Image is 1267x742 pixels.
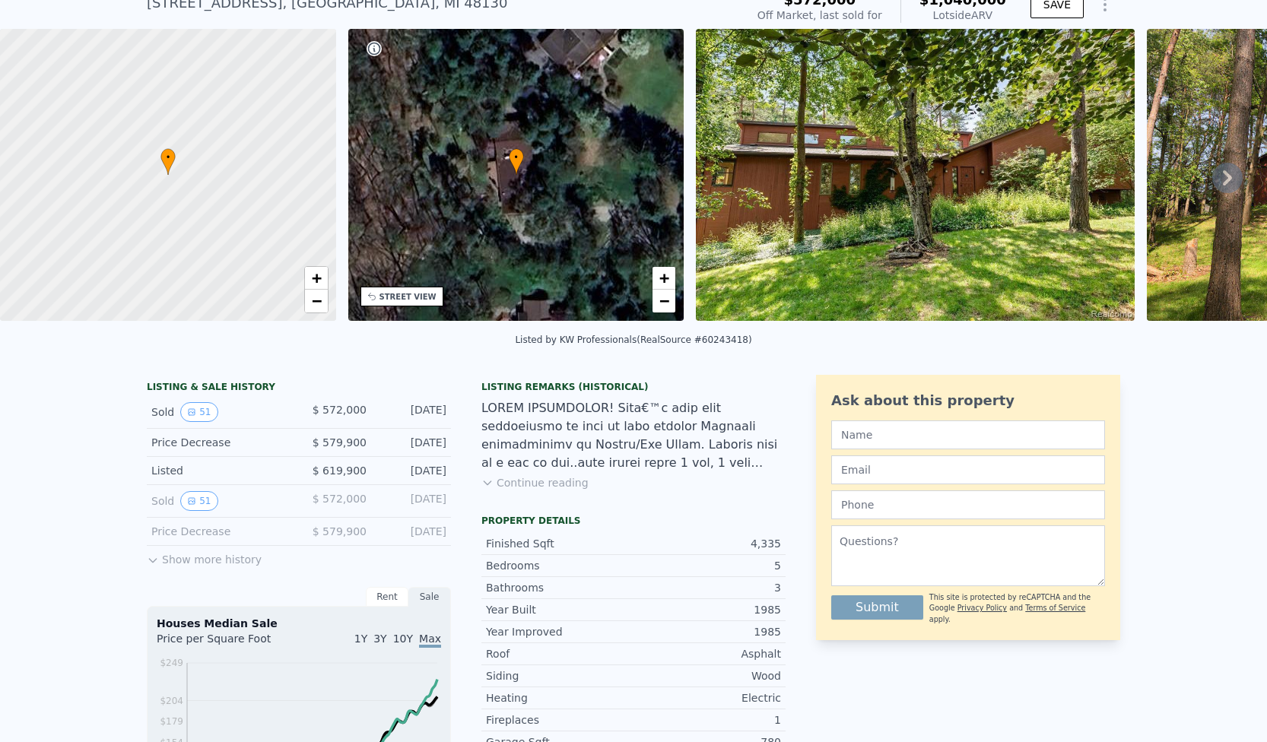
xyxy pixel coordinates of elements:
div: Siding [486,668,633,683]
span: $ 579,900 [313,525,367,537]
div: Year Built [486,602,633,617]
span: + [659,268,669,287]
div: 1985 [633,602,781,617]
div: Listing Remarks (Historical) [481,381,786,393]
span: 1Y [354,633,367,645]
div: This site is protected by reCAPTCHA and the Google and apply. [929,592,1105,625]
a: Terms of Service [1025,604,1085,612]
div: Sold [151,491,287,511]
button: Continue reading [481,475,589,490]
div: [DATE] [379,402,446,422]
input: Email [831,455,1105,484]
div: Sale [408,587,451,607]
div: STREET VIEW [379,291,437,303]
tspan: $249 [160,658,183,668]
div: Finished Sqft [486,536,633,551]
span: 3Y [373,633,386,645]
div: [DATE] [379,435,446,450]
div: LOREM IPSUMDOLOR! Sita€™c adip elit seddoeiusmo te inci ut labo etdolor Magnaali enimadminimv qu ... [481,399,786,472]
div: Bathrooms [486,580,633,595]
div: • [509,148,524,175]
div: [DATE] [379,463,446,478]
div: 3 [633,580,781,595]
span: • [509,151,524,164]
a: Zoom out [653,290,675,312]
div: 4,335 [633,536,781,551]
a: Zoom in [305,267,328,290]
div: Wood [633,668,781,683]
div: Electric [633,690,781,706]
div: Fireplaces [486,712,633,728]
div: Price Decrease [151,524,287,539]
button: Submit [831,595,923,620]
div: Roof [486,646,633,661]
a: Zoom in [653,267,675,290]
div: 5 [633,558,781,573]
span: $ 579,900 [313,436,367,449]
span: 10Y [393,633,413,645]
div: [DATE] [379,491,446,511]
div: Bedrooms [486,558,633,573]
div: Rent [366,587,408,607]
div: Asphalt [633,646,781,661]
tspan: $204 [160,696,183,706]
div: 1 [633,712,781,728]
div: Lotside ARV [919,8,1006,23]
div: Property details [481,515,786,527]
span: $ 572,000 [313,493,367,505]
div: Price per Square Foot [157,631,299,655]
img: Sale: 144166824 Parcel: 43887914 [696,29,1135,321]
span: Max [419,633,441,648]
span: + [311,268,321,287]
button: Show more history [147,546,262,567]
div: Houses Median Sale [157,616,441,631]
div: Price Decrease [151,435,287,450]
button: View historical data [180,402,218,422]
span: − [311,291,321,310]
div: 1985 [633,624,781,639]
span: $ 619,900 [313,465,367,477]
div: Listed [151,463,287,478]
input: Name [831,420,1105,449]
a: Zoom out [305,290,328,312]
span: $ 572,000 [313,404,367,416]
div: LISTING & SALE HISTORY [147,381,451,396]
div: Off Market, last sold for [757,8,882,23]
tspan: $179 [160,716,183,727]
div: [DATE] [379,524,446,539]
div: Listed by KW Professionals (RealSource #60243418) [515,335,751,345]
span: − [659,291,669,310]
div: Heating [486,690,633,706]
a: Privacy Policy [957,604,1007,612]
div: • [160,148,176,175]
span: • [160,151,176,164]
div: Ask about this property [831,390,1105,411]
div: Sold [151,402,287,422]
input: Phone [831,490,1105,519]
button: View historical data [180,491,218,511]
div: Year Improved [486,624,633,639]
